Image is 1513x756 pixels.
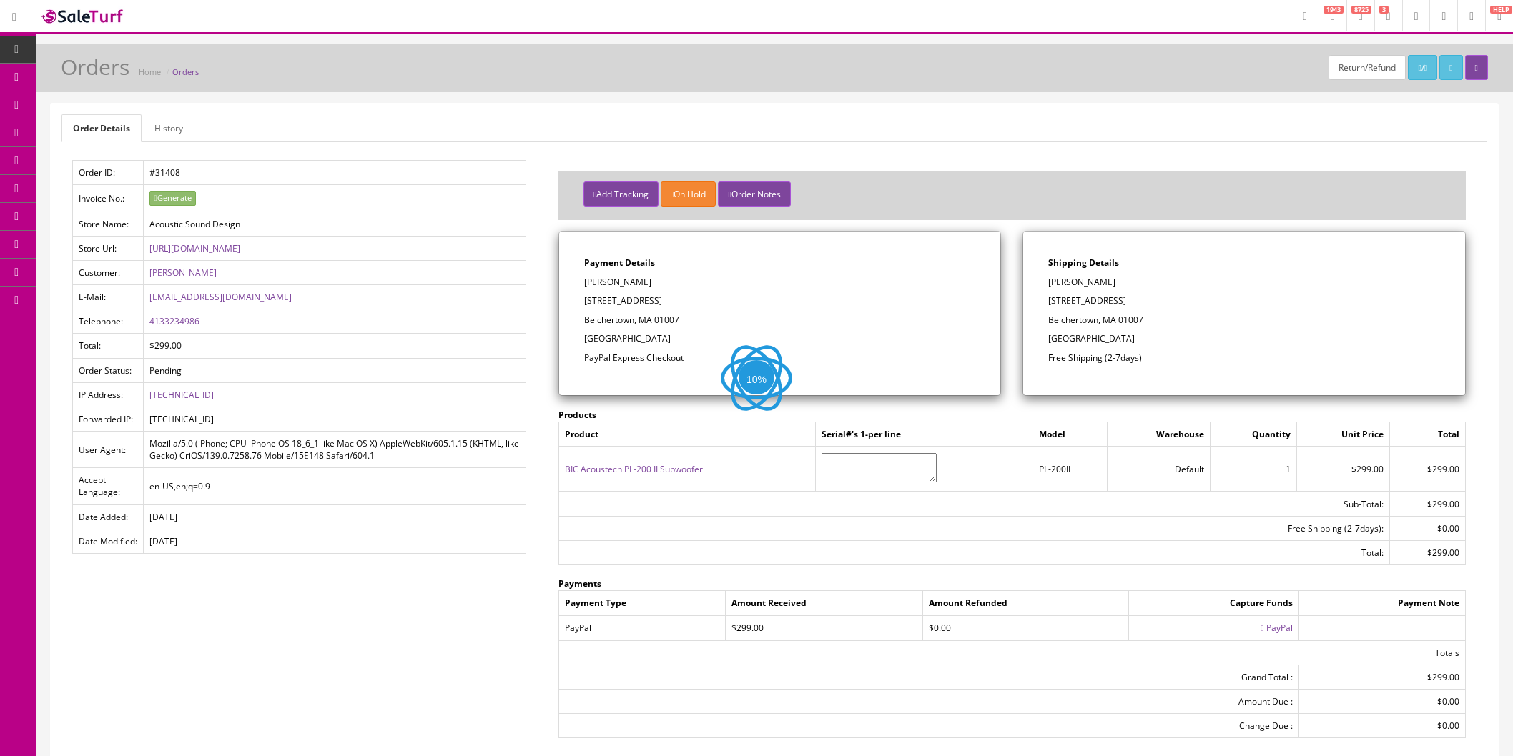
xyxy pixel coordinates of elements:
a: Return/Refund [1329,55,1406,80]
td: Date Added: [73,504,144,529]
td: $0.00 [1298,689,1465,713]
td: Product [558,422,815,447]
td: Grand Total : [558,665,1298,689]
td: [DATE] [144,504,526,529]
td: Accept Language: [73,468,144,504]
td: $299.00 [1389,492,1465,517]
td: Amount Refunded [923,591,1129,616]
td: [DATE] [144,529,526,553]
td: Model [1033,422,1107,447]
button: Add Tracking [583,181,659,207]
td: PayPal [558,615,725,640]
p: Belchertown, MA 01007 [1048,314,1440,327]
h1: Orders [61,55,129,79]
td: $299.00 [144,334,526,358]
td: User Agent: [73,432,144,468]
td: Store Name: [73,212,144,236]
td: PL-200II [1033,447,1107,491]
td: Order ID: [73,161,144,185]
a: [URL][DOMAIN_NAME] [149,242,240,254]
td: [TECHNICAL_ID] [144,407,526,431]
a: Orders [172,66,199,77]
strong: Products [558,409,596,421]
p: Free Shipping (2-7days) [1048,352,1440,364]
a: Order Details [61,114,142,142]
td: Total: [73,334,144,358]
td: Mozilla/5.0 (iPhone; CPU iPhone OS 18_6_1 like Mac OS X) AppleWebKit/605.1.15 (KHTML, like Gecko)... [144,432,526,468]
strong: Payments [558,577,601,590]
td: 1 [1210,447,1296,491]
p: [STREET_ADDRESS] [1048,294,1440,307]
a: BIC Acoustech PL-200 II Subwoofer [565,463,703,475]
td: Sub-Total: [558,492,1389,517]
td: Store Url: [73,236,144,260]
td: Default [1108,447,1211,491]
td: $0.00 [1298,713,1465,737]
td: Warehouse [1108,422,1211,447]
td: IP Address: [73,382,144,407]
td: Acoustic Sound Design [144,212,526,236]
span: HELP [1490,6,1512,14]
td: Date Modified: [73,529,144,553]
a: / [1408,55,1437,80]
a: 4133234986 [149,315,199,327]
td: Invoice No.: [73,185,144,212]
td: Free Shipping (2-7days): [558,516,1389,540]
button: Generate [149,191,195,206]
td: Payment Type [558,591,725,616]
a: History [143,114,194,142]
span: 3 [1379,6,1389,14]
td: Serial#'s 1-per line [815,422,1033,447]
td: Totals [558,640,1465,665]
td: Total [1389,422,1465,447]
td: $299.00 [1297,447,1390,491]
span: 1943 [1324,6,1344,14]
button: Order Notes [718,181,790,207]
a: PayPal [1266,622,1293,634]
td: #31408 [144,161,526,185]
td: Capture Funds [1128,591,1298,616]
td: Quantity [1210,422,1296,447]
td: $299.00 [1389,447,1465,491]
td: Amount Received [725,591,922,616]
p: [PERSON_NAME] [1048,276,1440,289]
td: en-US,en;q=0.9 [144,468,526,504]
td: $0.00 [1389,516,1465,540]
a: [TECHNICAL_ID] [149,389,214,401]
td: Customer: [73,261,144,285]
p: Belchertown, MA 01007 [584,314,976,327]
td: $299.00 [725,615,922,640]
td: Forwarded IP: [73,407,144,431]
p: PayPal Express Checkout [584,352,976,364]
p: [GEOGRAPHIC_DATA] [584,332,976,345]
a: [PERSON_NAME] [149,267,217,279]
button: On Hold [661,181,716,207]
strong: Shipping Details [1048,257,1119,269]
td: $0.00 [923,615,1129,640]
td: Total: [558,541,1389,565]
img: SaleTurf [40,6,126,26]
p: [GEOGRAPHIC_DATA] [1048,332,1440,345]
td: E-Mail: [73,285,144,309]
strong: Payment Details [584,257,655,269]
a: Home [139,66,161,77]
td: Telephone: [73,309,144,334]
td: Order Status: [73,358,144,382]
td: Pending [144,358,526,382]
td: Unit Price [1297,422,1390,447]
td: Payment Note [1298,591,1465,616]
td: Amount Due : [558,689,1298,713]
span: 8725 [1351,6,1371,14]
td: $299.00 [1389,541,1465,565]
p: [PERSON_NAME] [584,276,976,289]
td: Change Due : [558,713,1298,737]
a: [EMAIL_ADDRESS][DOMAIN_NAME] [149,291,292,303]
p: [STREET_ADDRESS] [584,294,976,307]
td: $299.00 [1298,665,1465,689]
